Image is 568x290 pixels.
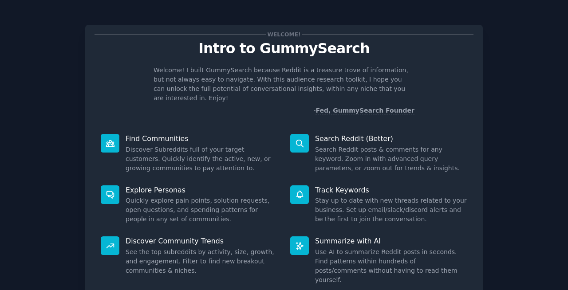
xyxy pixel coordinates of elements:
[316,107,414,114] a: Fed, GummySearch Founder
[126,247,278,275] dd: See the top subreddits by activity, size, growth, and engagement. Filter to find new breakout com...
[126,196,278,224] dd: Quickly explore pain points, solution requests, open questions, and spending patterns for people ...
[126,145,278,173] dd: Discover Subreddits full of your target customers. Quickly identify the active, new, or growing c...
[266,30,302,39] span: Welcome!
[315,134,467,143] p: Search Reddit (Better)
[126,185,278,195] p: Explore Personas
[315,185,467,195] p: Track Keywords
[315,247,467,285] dd: Use AI to summarize Reddit posts in seconds. Find patterns within hundreds of posts/comments with...
[154,66,414,103] p: Welcome! I built GummySearch because Reddit is a treasure trove of information, but not always ea...
[95,41,473,56] p: Intro to GummySearch
[315,196,467,224] dd: Stay up to date with new threads related to your business. Set up email/slack/discord alerts and ...
[315,145,467,173] dd: Search Reddit posts & comments for any keyword. Zoom in with advanced query parameters, or zoom o...
[126,134,278,143] p: Find Communities
[315,236,467,246] p: Summarize with AI
[313,106,414,115] div: -
[126,236,278,246] p: Discover Community Trends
